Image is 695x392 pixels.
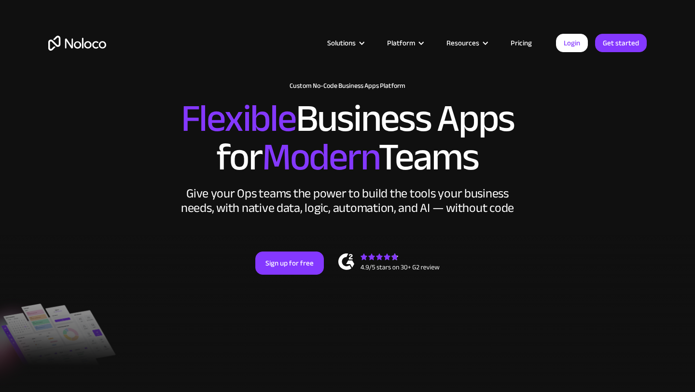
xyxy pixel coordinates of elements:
[255,252,324,275] a: Sign up for free
[446,37,479,49] div: Resources
[315,37,375,49] div: Solutions
[179,186,516,215] div: Give your Ops teams the power to build the tools your business needs, with native data, logic, au...
[387,37,415,49] div: Platform
[262,121,378,193] span: Modern
[48,36,106,51] a: home
[556,34,588,52] a: Login
[375,37,434,49] div: Platform
[48,99,647,177] h2: Business Apps for Teams
[595,34,647,52] a: Get started
[181,83,296,154] span: Flexible
[327,37,356,49] div: Solutions
[434,37,499,49] div: Resources
[499,37,544,49] a: Pricing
